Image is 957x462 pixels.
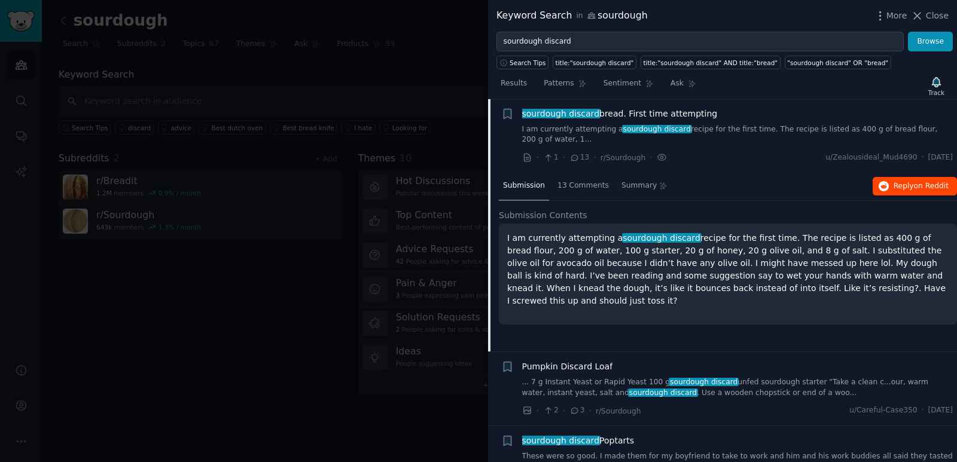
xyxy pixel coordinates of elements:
span: · [589,405,592,417]
span: Results [501,78,527,89]
div: Track [928,88,944,97]
a: "sourdough discard" OR "bread" [785,56,891,69]
button: Close [911,10,949,22]
span: 1 [543,152,558,163]
a: title:"sourdough discard" AND title:"bread" [641,56,781,69]
a: Pumpkin Discard Loaf [522,360,613,373]
a: ... 7 g Instant Yeast or Rapid Yeast 100 gsourdough discardunfed sourdough starter "Take a clean ... [522,377,953,398]
span: in [576,11,583,22]
span: More [886,10,907,22]
span: · [537,405,539,417]
span: 2 [543,405,558,416]
a: Results [496,74,531,99]
a: sourdough discardPoptarts [522,435,635,447]
span: r/Sourdough [601,154,646,162]
span: on Reddit [914,182,949,190]
span: · [563,405,565,417]
span: u/Careful-Case350 [849,405,918,416]
button: Track [924,74,949,99]
span: sourdough discard [521,109,601,118]
span: Search Tips [510,59,546,67]
div: Keyword Search sourdough [496,8,648,23]
button: Replyon Reddit [873,177,957,196]
span: Reply [894,181,949,192]
button: More [874,10,907,22]
span: · [537,151,539,164]
a: Sentiment [599,74,658,99]
span: bread. First time attempting [522,108,718,120]
span: · [650,151,652,164]
span: Submission [503,180,545,191]
span: Close [926,10,949,22]
span: sourdough discard [622,233,702,243]
input: Try a keyword related to your business [496,32,904,52]
span: Patterns [544,78,574,89]
a: Ask [666,74,700,99]
button: Browse [908,32,953,52]
span: 3 [569,405,584,416]
p: I am currently attempting a recipe for the first time. The recipe is listed as 400 g of bread flo... [507,232,949,307]
span: sourdough discard [622,125,692,133]
a: title:"sourdough discard" [553,56,636,69]
a: sourdough discardbread. First time attempting [522,108,718,120]
span: r/Sourdough [596,407,641,415]
div: "sourdough discard" OR "bread" [787,59,888,67]
span: Poptarts [522,435,635,447]
span: Sentiment [604,78,641,89]
span: · [563,151,565,164]
span: [DATE] [928,405,953,416]
button: Search Tips [496,56,548,69]
div: title:"sourdough discard" AND title:"bread" [643,59,778,67]
span: 13 [569,152,589,163]
a: Patterns [540,74,590,99]
span: Summary [621,180,657,191]
span: sourdough discard [521,436,601,445]
a: I am currently attempting asourdough discardrecipe for the first time. The recipe is listed as 40... [522,124,953,145]
span: Ask [670,78,684,89]
div: title:"sourdough discard" [556,59,634,67]
span: · [922,152,924,163]
span: 13 Comments [557,180,609,191]
span: sourdough discard [669,378,739,386]
span: · [593,151,596,164]
span: Submission Contents [499,209,587,222]
span: sourdough discard [628,388,698,397]
span: · [922,405,924,416]
span: [DATE] [928,152,953,163]
span: u/Zealousideal_Mud4690 [825,152,917,163]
